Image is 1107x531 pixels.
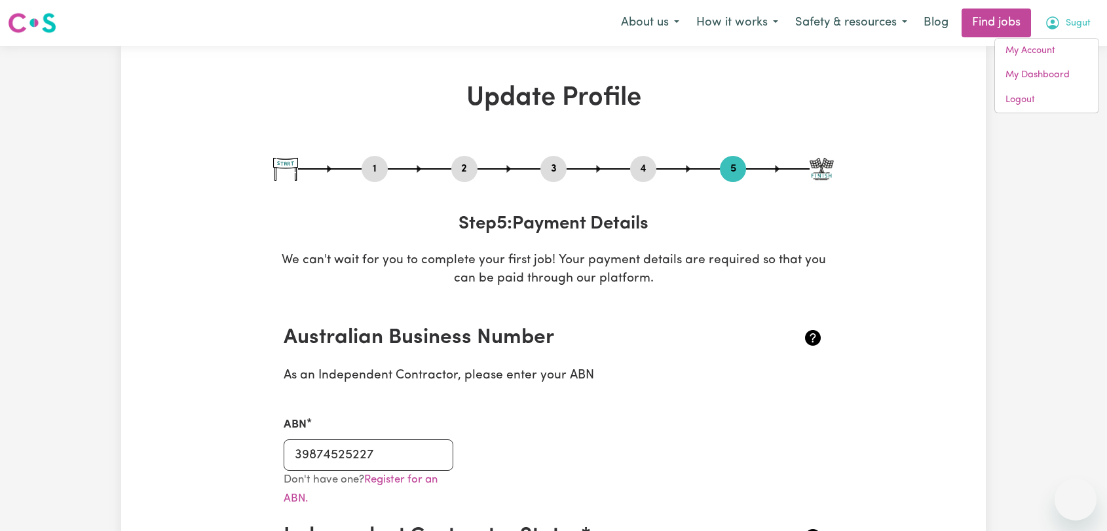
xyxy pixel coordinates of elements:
span: Sugut [1066,16,1091,31]
h2: Australian Business Number [284,325,734,350]
a: My Dashboard [995,63,1098,88]
a: Blog [916,9,956,37]
a: My Account [995,39,1098,64]
button: Safety & resources [787,9,916,37]
a: Register for an ABN. [284,474,438,504]
button: Go to step 2 [451,160,478,177]
p: We can't wait for you to complete your first job! Your payment details are required so that you c... [273,251,834,289]
p: As an Independent Contractor, please enter your ABN [284,367,823,386]
a: Logout [995,88,1098,113]
button: About us [612,9,688,37]
h1: Update Profile [273,82,834,114]
button: Go to step 3 [540,160,567,177]
button: Go to step 4 [630,160,656,177]
img: Careseekers logo [8,11,56,35]
button: My Account [1036,9,1099,37]
small: Don't have one? [284,474,438,504]
div: My Account [994,38,1099,113]
a: Find jobs [962,9,1031,37]
button: Go to step 5 [720,160,746,177]
h3: Step 5 : Payment Details [273,213,834,236]
button: How it works [688,9,787,37]
input: e.g. 51 824 753 556 [284,439,453,471]
a: Careseekers logo [8,8,56,38]
label: ABN [284,416,307,433]
iframe: Button to launch messaging window [1055,479,1097,521]
button: Go to step 1 [362,160,388,177]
